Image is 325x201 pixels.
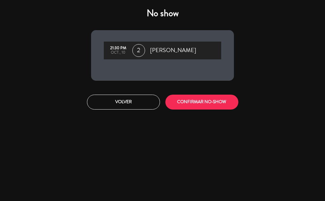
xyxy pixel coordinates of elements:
[91,8,234,19] h4: No show
[150,46,196,55] span: [PERSON_NAME]
[107,46,129,50] div: 21:30 PM
[107,50,129,55] div: oct., 10
[132,44,145,57] span: 2
[87,95,160,110] button: Volver
[165,95,238,110] button: CONFIRMAR NO-SHOW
